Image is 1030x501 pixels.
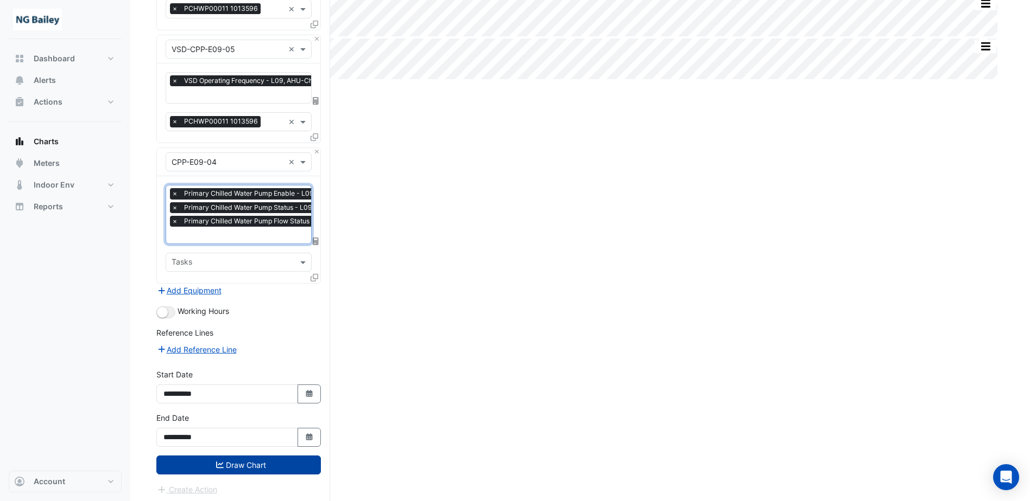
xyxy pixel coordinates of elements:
fa-icon: Select Date [305,389,314,399]
span: Account [34,476,65,487]
span: Meters [34,158,60,169]
span: Charts [34,136,59,147]
button: Reports [9,196,122,217]
app-icon: Reports [14,201,25,212]
button: More Options [975,40,996,53]
button: Indoor Env [9,174,122,196]
span: Clear [288,156,298,168]
span: Clone Favourites and Tasks from this Equipment to other Equipment [311,20,318,29]
span: Clear [288,43,298,55]
span: × [170,202,180,213]
button: Account [9,471,122,492]
span: PCHWP00011 1013596 [181,116,261,127]
span: Reports [34,201,63,212]
span: Clear [288,116,298,127]
button: Alerts [9,69,122,91]
div: Tasks [170,256,192,270]
span: Primary Chilled Water Pump Flow Status - L09, AHU-Chilled-Water-System-03 [181,216,433,227]
button: Draw Chart [156,455,321,474]
label: Start Date [156,369,193,380]
span: Dashboard [34,53,75,64]
label: Reference Lines [156,327,213,338]
span: Clone Favourites and Tasks from this Equipment to other Equipment [311,273,318,282]
span: Indoor Env [34,179,74,190]
div: Open Intercom Messenger [993,464,1019,490]
span: Primary Chilled Water Pump Status - L09, AHU-Chilled-Water-System-03 [181,202,417,213]
span: Alerts [34,75,56,86]
span: Working Hours [178,306,229,316]
app-icon: Charts [14,136,25,147]
button: Close [313,148,320,155]
span: Choose Function [311,96,321,105]
span: × [170,188,180,199]
span: Actions [34,97,62,107]
span: × [170,116,180,127]
span: Primary Chilled Water Pump Enable - L09, AHU-Chilled-Water-System-03 [181,188,419,199]
span: VSD Operating Frequency - L09, AHU-Chilled-Water-System-03 [181,75,388,86]
app-escalated-ticket-create-button: Please draw the charts first [156,484,218,493]
span: × [170,75,180,86]
span: Clone Favourites and Tasks from this Equipment to other Equipment [311,132,318,142]
app-icon: Actions [14,97,25,107]
app-icon: Alerts [14,75,25,86]
button: Dashboard [9,48,122,69]
button: Charts [9,131,122,152]
span: PCHWP00011 1013596 [181,3,261,14]
button: Close [313,35,320,42]
app-icon: Indoor Env [14,179,25,190]
button: Actions [9,91,122,113]
span: Choose Function [311,236,321,246]
fa-icon: Select Date [305,433,314,442]
app-icon: Meters [14,158,25,169]
button: Add Reference Line [156,343,237,356]
span: × [170,3,180,14]
span: × [170,216,180,227]
label: End Date [156,412,189,423]
button: Add Equipment [156,284,222,297]
button: Meters [9,152,122,174]
span: Clear [288,3,298,15]
img: Company Logo [13,9,62,30]
app-icon: Dashboard [14,53,25,64]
